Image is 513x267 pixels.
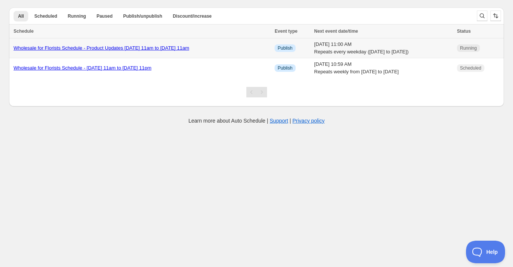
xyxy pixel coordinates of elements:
[466,241,505,263] iframe: Toggle Customer Support
[97,13,113,19] span: Paused
[34,13,57,19] span: Scheduled
[123,13,162,19] span: Publish/unpublish
[477,11,487,21] button: Search and filter results
[278,65,292,71] span: Publish
[68,13,86,19] span: Running
[275,29,297,34] span: Event type
[173,13,211,19] span: Discount/increase
[14,29,33,34] span: Schedule
[246,87,267,97] nav: Pagination
[312,38,455,58] td: [DATE] 11:00 AM Repeats every weekday ([DATE] to [DATE])
[314,29,358,34] span: Next event date/time
[18,13,24,19] span: All
[460,45,477,51] span: Running
[312,58,455,78] td: [DATE] 10:59 AM Repeats weekly from [DATE] to [DATE]
[460,65,481,71] span: Scheduled
[270,118,288,124] a: Support
[457,29,471,34] span: Status
[490,11,501,21] button: Sort the results
[188,117,325,124] p: Learn more about Auto Schedule | |
[14,65,152,71] a: Wholesale for Florists Schedule - [DATE] 11am to [DATE] 11pm
[293,118,325,124] a: Privacy policy
[14,45,189,51] a: Wholesale for Florists Schedule - Product Updates [DATE] 11am to [DATE] 11am
[278,45,292,51] span: Publish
